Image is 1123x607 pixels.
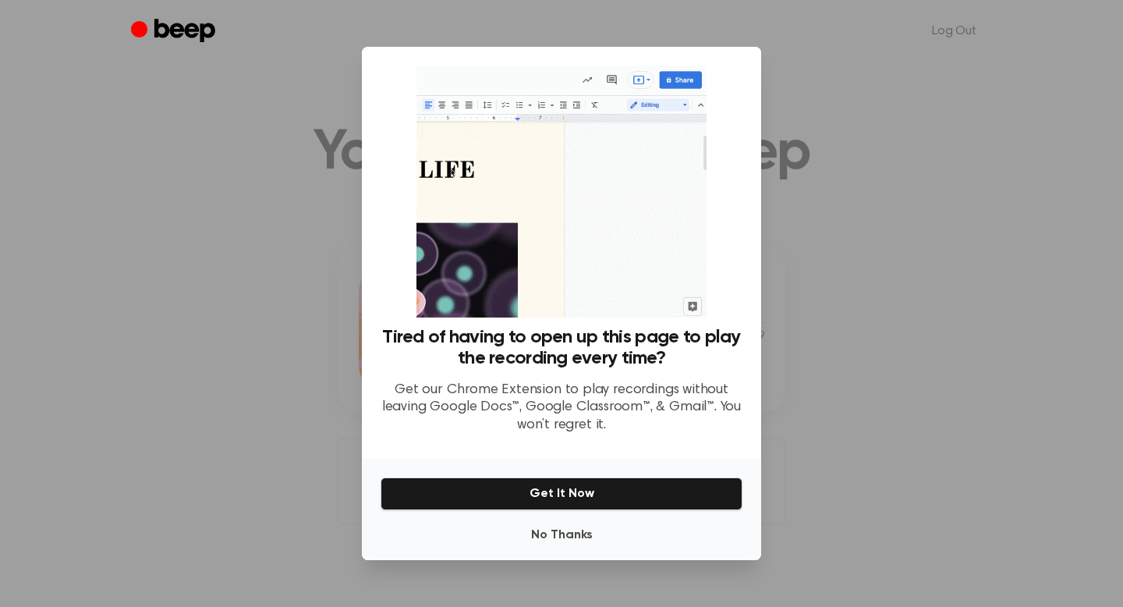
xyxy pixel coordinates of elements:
[916,12,992,50] a: Log Out
[381,477,742,510] button: Get It Now
[131,16,219,47] a: Beep
[416,66,706,318] img: Beep extension in action
[381,382,742,435] p: Get our Chrome Extension to play recordings without leaving Google Docs™, Google Classroom™, & Gm...
[381,327,742,369] h3: Tired of having to open up this page to play the recording every time?
[381,520,742,551] button: No Thanks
